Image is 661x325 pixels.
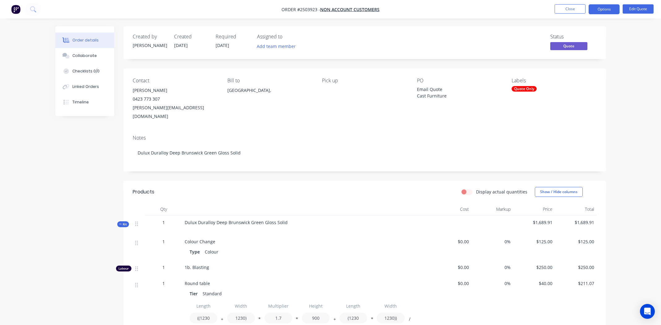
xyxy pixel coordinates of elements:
div: [PERSON_NAME] [133,42,167,49]
div: 0423 773 307 [133,95,217,103]
button: / [406,318,413,323]
span: 1 [162,238,165,245]
div: Total [555,203,597,215]
span: 0% [474,264,511,271]
div: [PERSON_NAME]0423 773 307[PERSON_NAME][EMAIL_ADDRESS][DOMAIN_NAME] [133,86,217,121]
div: Checklists 0/0 [72,68,100,74]
span: Kit [119,222,127,227]
input: Label [302,301,330,311]
div: Quote Only [512,86,537,92]
span: Colour Change [185,239,215,245]
span: Round table [185,280,210,286]
button: Add team member [257,42,299,50]
span: $0.00 [432,280,469,287]
div: Assigned to [257,34,319,40]
span: 1 [162,280,165,287]
span: 1 [162,264,165,271]
button: Checklists 0/0 [55,63,114,79]
div: Colour [202,247,221,256]
div: Email Quote Cast Furniture [417,86,494,99]
a: Non account customers [320,6,380,12]
span: $125.00 [557,238,594,245]
span: $0.00 [432,238,469,245]
button: Add team member [253,42,299,50]
button: Collaborate [55,48,114,63]
img: Factory [11,5,20,14]
span: [DATE] [216,42,229,48]
div: Bill to [227,78,312,84]
button: + [332,318,338,323]
input: Label [339,301,367,311]
div: Tier [190,289,200,298]
button: Timeline [55,94,114,110]
span: $250.00 [557,264,594,271]
div: Created [174,34,208,40]
input: Value [377,313,405,323]
input: Label [190,301,217,311]
div: Labels [512,78,596,84]
div: Standard [200,289,224,298]
div: Markup [471,203,513,215]
span: 1b. Blasting [185,264,209,270]
div: Created by [133,34,167,40]
div: Price [513,203,555,215]
div: Products [133,188,154,196]
div: Status [550,34,597,40]
div: [PERSON_NAME] [133,86,217,95]
div: [PERSON_NAME][EMAIL_ADDRESS][DOMAIN_NAME] [133,103,217,121]
button: Linked Orders [55,79,114,94]
div: Kit [117,221,129,227]
span: 0% [474,280,511,287]
div: [GEOGRAPHIC_DATA], [227,86,312,95]
div: Cost [430,203,471,215]
input: Label [264,301,292,311]
button: Edit Quote [623,4,654,14]
span: $125.00 [516,238,552,245]
input: Label [377,301,405,311]
button: Order details [55,32,114,48]
span: Order #2503923 - [281,6,320,12]
div: Pick up [322,78,407,84]
span: $250.00 [516,264,552,271]
input: Value [190,313,217,323]
button: Close [555,4,586,14]
div: Required [216,34,250,40]
input: Value [227,313,255,323]
input: Label [227,301,255,311]
span: Dulux Duralloy Deep Brunswick Green Gloss Solid [185,219,288,225]
div: Open Intercom Messenger [640,304,655,319]
button: Options [589,4,620,14]
input: Value [264,313,292,323]
div: PO [417,78,502,84]
div: Linked Orders [72,84,99,89]
button: Show / Hide columns [535,187,583,197]
span: $1,689.91 [557,219,594,226]
div: Order details [72,37,99,43]
button: + [219,318,225,323]
span: $40.00 [516,280,552,287]
div: Dulux Duralloy Deep Brunswick Green Gloss Solid [133,143,597,162]
span: $1,689.91 [516,219,552,226]
input: Value [302,313,330,323]
div: [GEOGRAPHIC_DATA], [227,86,312,106]
div: Qty [145,203,182,215]
span: 0% [474,238,511,245]
span: 1 [162,219,165,226]
div: Contact [133,78,217,84]
label: Display actual quantities [476,188,527,195]
div: Labour [116,266,131,271]
span: [DATE] [174,42,188,48]
span: Quote [550,42,587,50]
div: Collaborate [72,53,97,58]
div: Type [190,247,202,256]
span: $0.00 [432,264,469,271]
div: Notes [133,135,597,141]
span: $211.07 [557,280,594,287]
div: Timeline [72,99,89,105]
input: Value [339,313,367,323]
